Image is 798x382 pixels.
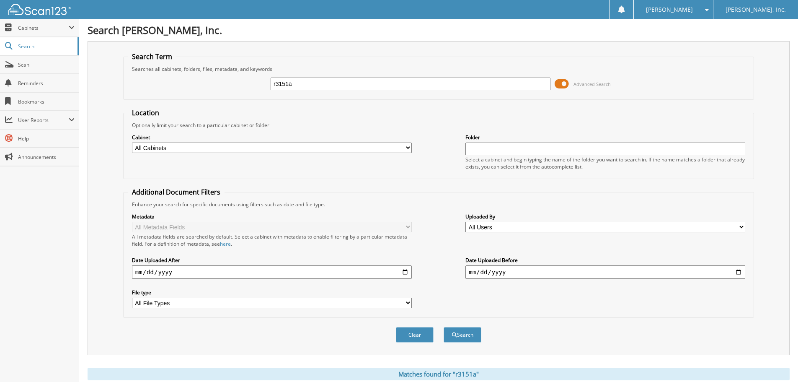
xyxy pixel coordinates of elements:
[128,52,176,61] legend: Search Term
[132,233,412,247] div: All metadata fields are searched by default. Select a cabinet with metadata to enable filtering b...
[444,327,481,343] button: Search
[220,240,231,247] a: here
[132,265,412,279] input: start
[128,65,749,73] div: Searches all cabinets, folders, files, metadata, and keywords
[18,24,69,31] span: Cabinets
[8,4,71,15] img: scan123-logo-white.svg
[726,7,786,12] span: [PERSON_NAME], Inc.
[18,153,75,161] span: Announcements
[132,257,412,264] label: Date Uploaded After
[465,156,745,170] div: Select a cabinet and begin typing the name of the folder you want to search in. If the name match...
[18,61,75,68] span: Scan
[128,201,749,208] div: Enhance your search for specific documents using filters such as date and file type.
[18,117,69,124] span: User Reports
[465,213,745,220] label: Uploaded By
[128,187,225,197] legend: Additional Document Filters
[573,81,611,87] span: Advanced Search
[88,23,790,37] h1: Search [PERSON_NAME], Inc.
[18,43,73,50] span: Search
[396,327,434,343] button: Clear
[128,122,749,129] div: Optionally limit your search to a particular cabinet or folder
[465,265,745,279] input: end
[132,134,412,141] label: Cabinet
[646,7,693,12] span: [PERSON_NAME]
[465,134,745,141] label: Folder
[18,80,75,87] span: Reminders
[88,368,790,380] div: Matches found for "r3151a"
[18,98,75,105] span: Bookmarks
[465,257,745,264] label: Date Uploaded Before
[132,289,412,296] label: File type
[128,108,163,117] legend: Location
[18,135,75,142] span: Help
[132,213,412,220] label: Metadata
